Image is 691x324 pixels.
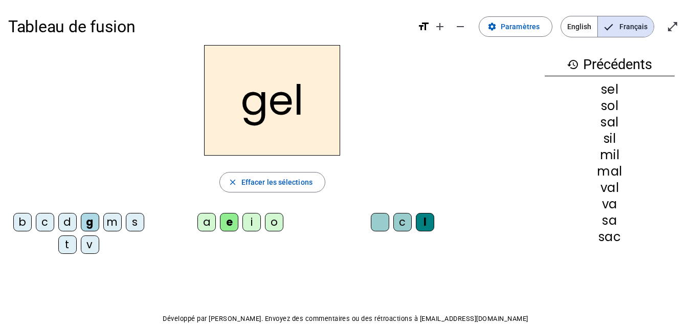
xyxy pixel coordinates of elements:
[545,149,675,161] div: mil
[561,16,654,37] mat-button-toggle-group: Language selection
[416,213,434,231] div: l
[13,213,32,231] div: b
[430,16,450,37] button: Augmenter la taille de la police
[479,16,552,37] button: Paramètres
[487,22,497,31] mat-icon: settings
[545,231,675,243] div: sac
[545,214,675,227] div: sa
[81,213,99,231] div: g
[501,20,540,33] span: Paramètres
[8,10,409,43] h1: Tableau de fusion
[242,213,261,231] div: i
[126,213,144,231] div: s
[545,165,675,178] div: mal
[36,213,54,231] div: c
[545,133,675,145] div: sil
[220,213,238,231] div: e
[228,178,237,187] mat-icon: close
[545,116,675,128] div: sal
[265,213,283,231] div: o
[103,213,122,231] div: m
[58,213,77,231] div: d
[545,53,675,76] h3: Précédents
[241,176,313,188] span: Effacer les sélections
[417,20,430,33] mat-icon: format_size
[545,83,675,96] div: sel
[561,16,597,37] span: English
[666,20,679,33] mat-icon: open_in_full
[567,58,579,71] mat-icon: history
[598,16,654,37] span: Français
[393,213,412,231] div: c
[454,20,466,33] mat-icon: remove
[545,100,675,112] div: sol
[434,20,446,33] mat-icon: add
[81,235,99,254] div: v
[662,16,683,37] button: Entrer en plein écran
[545,182,675,194] div: val
[204,45,340,156] h2: gel
[545,198,675,210] div: va
[219,172,325,192] button: Effacer les sélections
[450,16,471,37] button: Diminuer la taille de la police
[197,213,216,231] div: a
[58,235,77,254] div: t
